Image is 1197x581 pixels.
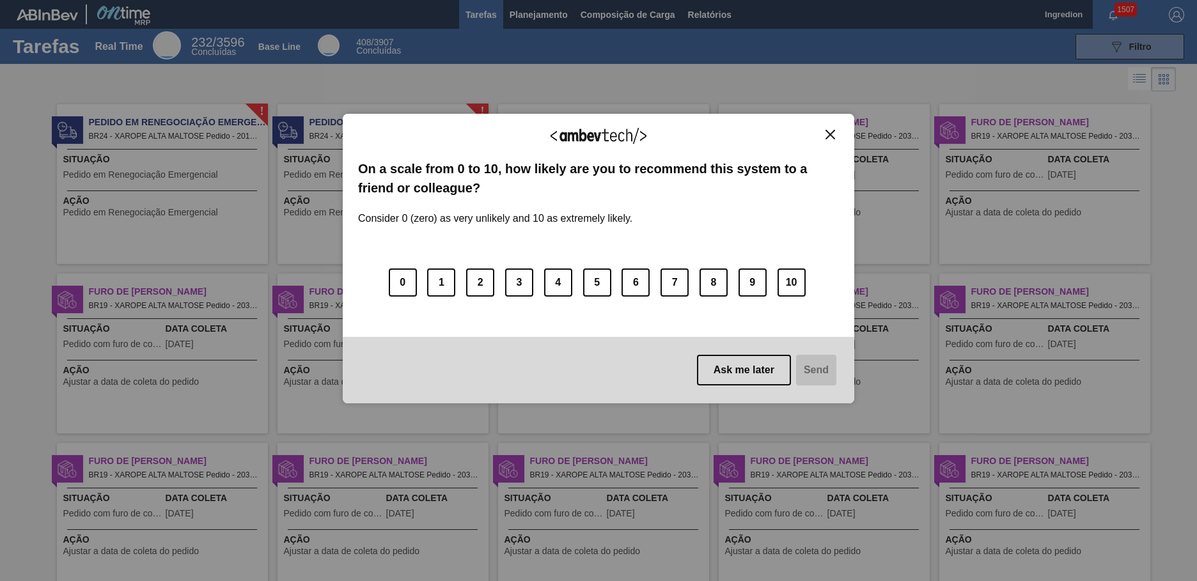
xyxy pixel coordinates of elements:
img: Close [825,130,835,139]
button: 9 [739,268,767,297]
img: Logo Ambevtech [551,128,646,144]
button: 3 [505,268,533,297]
label: On a scale from 0 to 10, how likely are you to recommend this system to a friend or colleague? [358,159,839,198]
button: 2 [466,268,494,297]
button: 1 [427,268,455,297]
label: Consider 0 (zero) as very unlikely and 10 as extremely likely. [358,198,632,224]
button: Close [822,129,839,140]
button: 8 [700,268,728,297]
button: 10 [778,268,806,297]
button: 4 [544,268,572,297]
button: 5 [583,268,611,297]
button: Ask me later [697,355,791,385]
button: 6 [622,268,650,297]
button: 0 [389,268,417,297]
button: 7 [661,268,689,297]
